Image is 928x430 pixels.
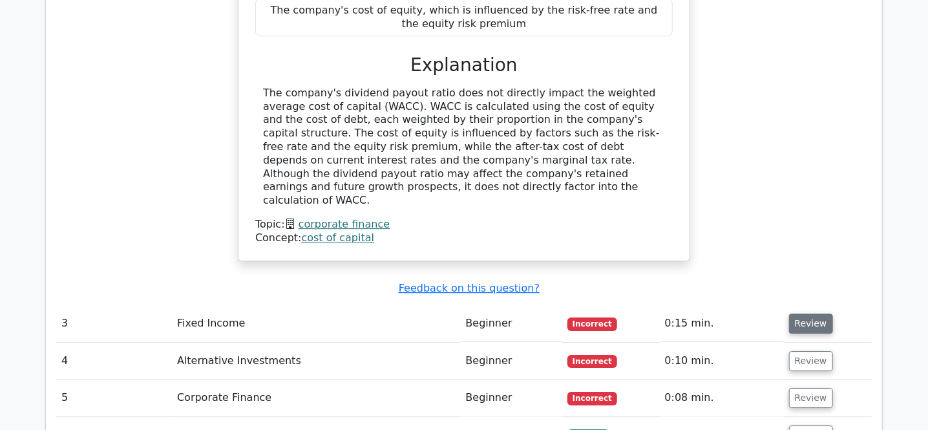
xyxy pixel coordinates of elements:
[255,218,673,231] div: Topic:
[263,87,665,208] div: The company's dividend payout ratio does not directly impact the weighted average cost of capital...
[461,343,562,380] td: Beginner
[172,380,461,416] td: Corporate Finance
[263,54,665,76] h3: Explanation
[567,317,617,330] span: Incorrect
[660,343,784,380] td: 0:10 min.
[461,305,562,342] td: Beginner
[660,305,784,342] td: 0:15 min.
[172,305,461,342] td: Fixed Income
[172,343,461,380] td: Alternative Investments
[56,380,172,416] td: 5
[399,282,540,294] a: Feedback on this question?
[299,218,390,230] a: corporate finance
[567,392,617,405] span: Incorrect
[567,355,617,368] span: Incorrect
[56,305,172,342] td: 3
[56,343,172,380] td: 4
[255,231,673,245] div: Concept:
[789,388,833,408] button: Review
[789,351,833,371] button: Review
[789,314,833,334] button: Review
[302,231,375,244] a: cost of capital
[660,380,784,416] td: 0:08 min.
[461,380,562,416] td: Beginner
